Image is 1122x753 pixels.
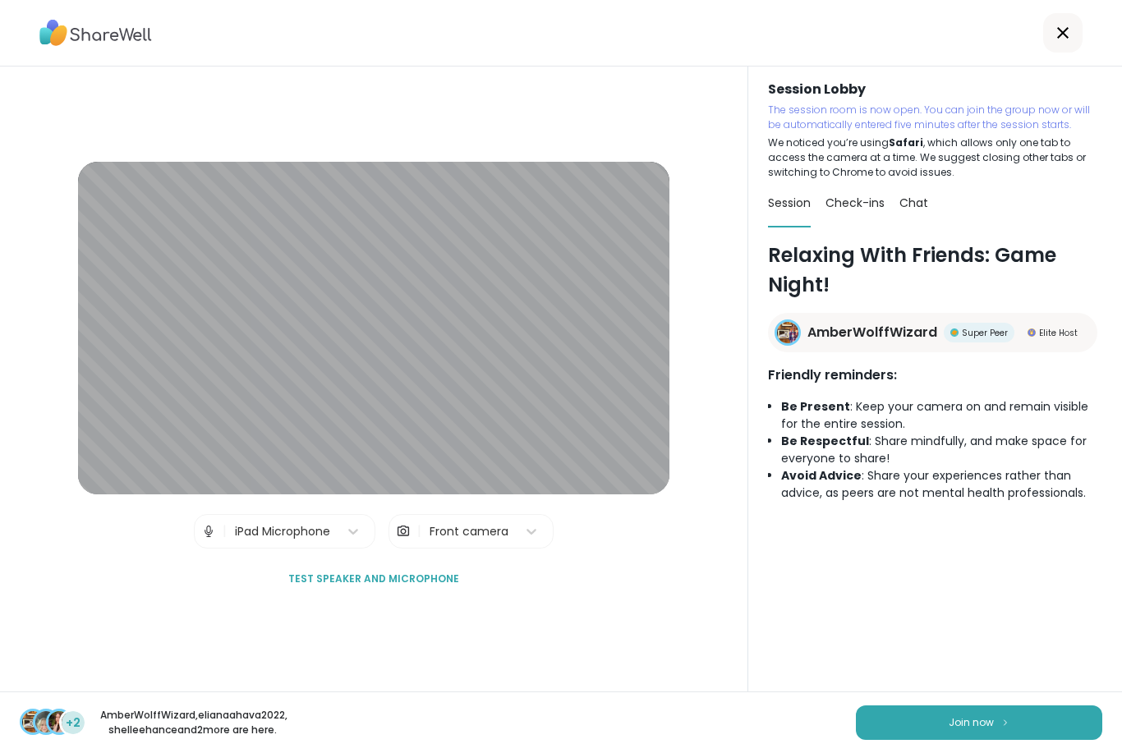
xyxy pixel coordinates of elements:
[201,515,216,548] img: Microphone
[949,715,994,730] span: Join now
[856,705,1102,740] button: Join now
[962,327,1008,339] span: Super Peer
[889,135,923,149] b: Safari
[777,322,798,343] img: AmberWolffWizard
[781,398,850,415] b: Be Present
[781,433,869,449] b: Be Respectful
[48,711,70,732] img: shelleehance
[396,515,411,548] img: Camera
[768,103,1102,132] p: The session room is now open. You can join the group now or will be automatically entered five mi...
[781,398,1102,433] li: : Keep your camera on and remain visible for the entire session.
[950,328,959,337] img: Super Peer
[899,195,928,211] span: Chat
[288,572,459,586] span: Test speaker and microphone
[1039,327,1078,339] span: Elite Host
[768,135,1102,180] p: We noticed you’re using , which allows only one tab to access the camera at a time. We suggest cl...
[768,313,1097,352] a: AmberWolffWizardAmberWolffWizardSuper PeerSuper PeerElite HostElite Host
[781,433,1102,467] li: : Share mindfully, and make space for everyone to share!
[282,562,466,596] button: Test speaker and microphone
[768,195,811,211] span: Session
[223,515,227,548] span: |
[825,195,885,211] span: Check-ins
[22,711,44,732] img: AmberWolffWizard
[66,714,80,732] span: +2
[781,467,1102,502] li: : Share your experiences rather than advice, as peers are not mental health professionals.
[100,708,284,737] p: AmberWolffWizard , elianaahava2022 , shelleehance and 2 more are here.
[1000,718,1010,727] img: ShareWell Logomark
[417,515,421,548] span: |
[768,241,1102,300] h1: Relaxing With Friends: Game Night!
[781,467,862,484] b: Avoid Advice
[807,323,937,342] span: AmberWolffWizard
[1028,328,1036,337] img: Elite Host
[39,14,152,52] img: ShareWell Logo
[768,80,1102,99] h3: Session Lobby
[35,711,57,732] img: elianaahava2022
[768,365,1102,385] h3: Friendly reminders:
[235,523,330,540] div: iPad Microphone
[430,523,508,540] div: Front camera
